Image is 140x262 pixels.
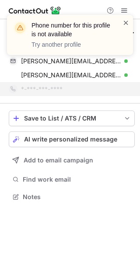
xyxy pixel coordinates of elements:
[9,152,135,168] button: Add to email campaign
[9,5,61,16] img: ContactOut v5.3.10
[24,157,93,164] span: Add to email campaign
[23,176,131,183] span: Find work email
[9,110,135,126] button: save-profile-one-click
[9,173,135,186] button: Find work email
[13,21,27,35] img: warning
[9,191,135,203] button: Notes
[9,131,135,147] button: AI write personalized message
[23,193,131,201] span: Notes
[31,21,112,38] header: Phone number for this profile is not available
[24,136,117,143] span: AI write personalized message
[21,71,121,79] span: [PERSON_NAME][EMAIL_ADDRESS][DOMAIN_NAME]
[31,40,112,49] p: Try another profile
[24,115,119,122] div: Save to List / ATS / CRM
